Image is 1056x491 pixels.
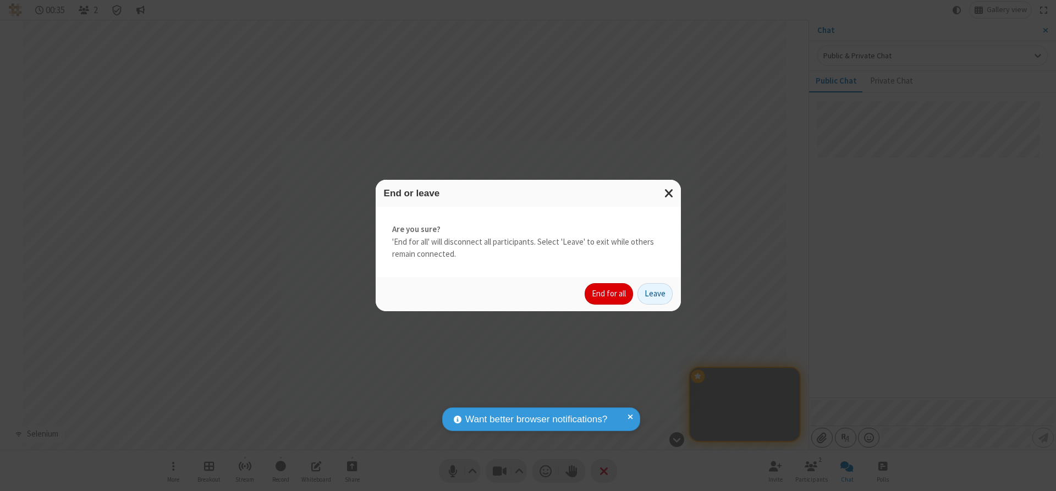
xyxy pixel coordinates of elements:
h3: End or leave [384,188,673,198]
strong: Are you sure? [392,223,664,236]
button: Close modal [658,180,681,207]
div: 'End for all' will disconnect all participants. Select 'Leave' to exit while others remain connec... [376,207,681,277]
span: Want better browser notifications? [465,412,607,427]
button: End for all [585,283,633,305]
button: Leave [637,283,673,305]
